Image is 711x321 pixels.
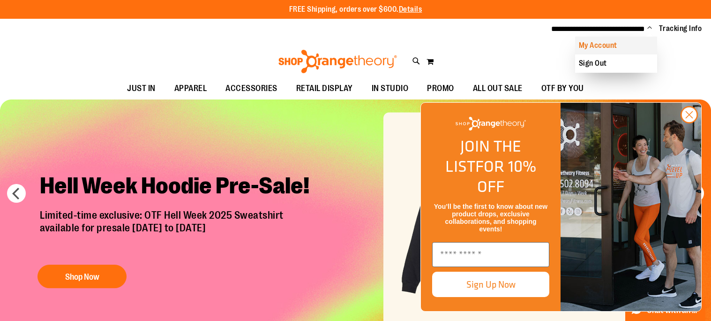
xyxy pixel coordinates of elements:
[432,272,549,297] button: Sign Up Now
[399,5,422,14] a: Details
[289,4,422,15] p: FREE Shipping, orders over $600.
[33,209,326,255] p: Limited-time exclusive: OTF Hell Week 2025 Sweatshirt available for presale [DATE] to [DATE]
[541,78,584,99] span: OTF BY YOU
[475,154,536,198] span: FOR 10% OFF
[575,54,657,72] a: Sign Out
[659,23,702,34] a: Tracking Info
[434,203,547,233] span: You’ll be the first to know about new product drops, exclusive collaborations, and shopping events!
[277,50,398,73] img: Shop Orangetheory
[33,165,326,293] a: Hell Week Hoodie Pre-Sale! Limited-time exclusive: OTF Hell Week 2025 Sweatshirtavailable for pre...
[127,78,156,99] span: JUST IN
[372,78,409,99] span: IN STUDIO
[174,78,207,99] span: APPAREL
[225,78,277,99] span: ACCESSORIES
[681,106,698,123] button: Close dialog
[33,165,326,209] h2: Hell Week Hoodie Pre-Sale!
[7,184,26,203] button: prev
[432,242,549,267] input: Enter email
[575,37,657,54] a: My Account
[296,78,353,99] span: RETAIL DISPLAY
[37,265,127,288] button: Shop Now
[427,78,454,99] span: PROMO
[411,93,711,321] div: FLYOUT Form
[456,117,526,130] img: Shop Orangetheory
[473,78,523,99] span: ALL OUT SALE
[445,134,521,178] span: JOIN THE LIST
[647,24,652,33] button: Account menu
[561,103,701,311] img: Shop Orangtheory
